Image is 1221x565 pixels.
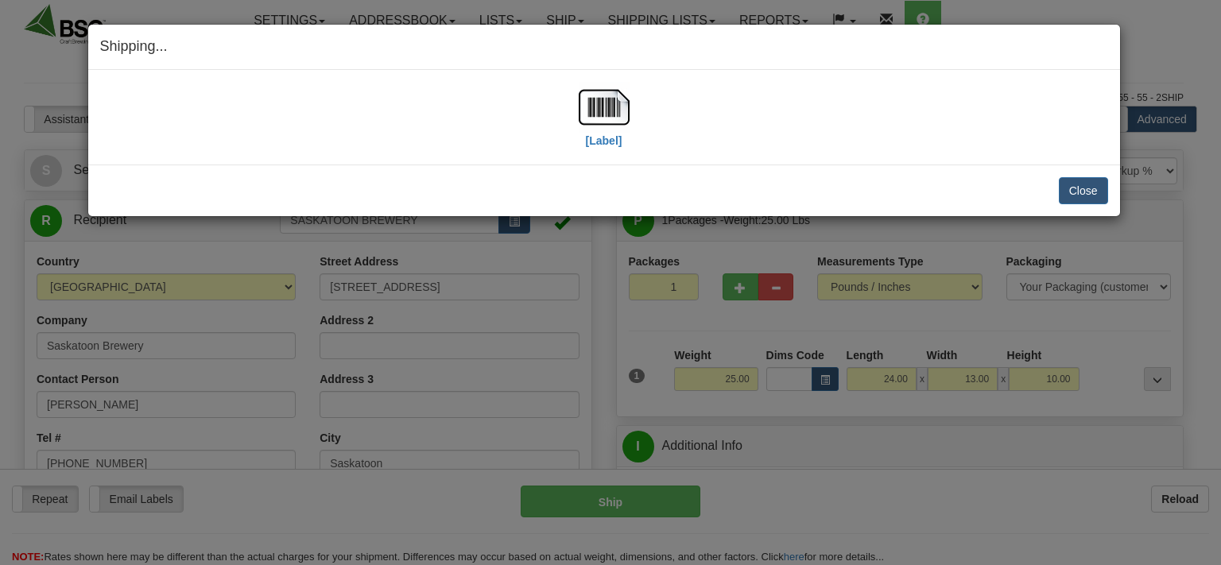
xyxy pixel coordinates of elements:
[100,38,168,54] span: Shipping...
[1059,177,1108,204] button: Close
[579,82,630,133] img: barcode.jpg
[1184,201,1219,363] iframe: chat widget
[586,133,622,149] label: [Label]
[579,99,630,146] a: [Label]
